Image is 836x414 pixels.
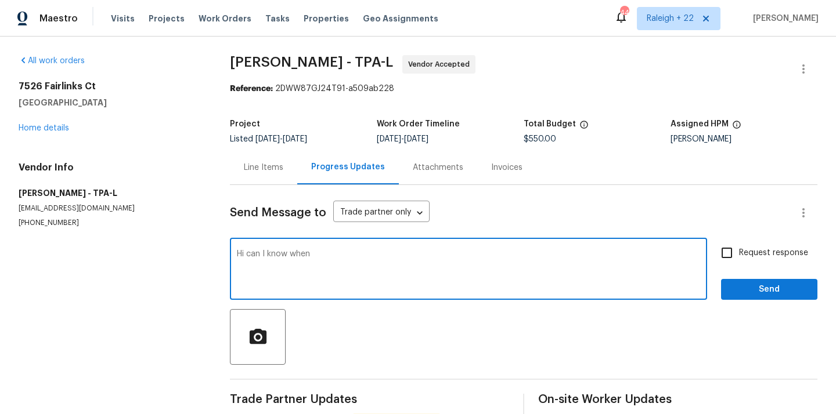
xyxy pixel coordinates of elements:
span: [DATE] [377,135,401,143]
span: The hpm assigned to this work order. [732,120,741,135]
span: Send [730,282,808,297]
h5: Work Order Timeline [377,120,460,128]
span: - [377,135,428,143]
h4: Vendor Info [19,162,202,173]
div: 447 [620,7,628,19]
div: Trade partner only [333,204,430,223]
span: On-site Worker Updates [538,394,817,405]
span: Listed [230,135,307,143]
span: [PERSON_NAME] [748,13,819,24]
span: Tasks [265,14,290,23]
span: Geo Assignments [363,13,438,24]
div: [PERSON_NAME] [671,135,817,143]
span: Request response [739,247,808,259]
span: [DATE] [404,135,428,143]
h2: 7526 Fairlinks Ct [19,81,202,92]
span: Properties [304,13,349,24]
textarea: Hi can I know when [237,250,700,290]
div: 2DWW87GJ24T91-a509ab228 [230,83,817,95]
h5: Project [230,120,260,128]
span: Vendor Accepted [408,59,474,70]
span: Visits [111,13,135,24]
span: [DATE] [283,135,307,143]
div: Progress Updates [311,161,385,173]
span: Trade Partner Updates [230,394,509,405]
b: Reference: [230,85,273,93]
h5: Assigned HPM [671,120,729,128]
h5: Total Budget [524,120,576,128]
span: Send Message to [230,207,326,219]
div: Invoices [491,162,522,173]
p: [PHONE_NUMBER] [19,218,202,228]
h5: [PERSON_NAME] - TPA-L [19,187,202,199]
span: Raleigh + 22 [647,13,694,24]
span: Projects [149,13,185,24]
button: Send [721,279,817,300]
span: Maestro [39,13,78,24]
a: All work orders [19,57,85,65]
div: Line Items [244,162,283,173]
span: [PERSON_NAME] - TPA-L [230,55,393,69]
div: Attachments [413,162,463,173]
h5: [GEOGRAPHIC_DATA] [19,97,202,108]
span: - [255,135,307,143]
span: [DATE] [255,135,280,143]
p: [EMAIL_ADDRESS][DOMAIN_NAME] [19,204,202,213]
span: $550.00 [524,135,556,143]
a: Home details [19,124,69,132]
span: The total cost of line items that have been proposed by Opendoor. This sum includes line items th... [579,120,589,135]
span: Work Orders [199,13,251,24]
